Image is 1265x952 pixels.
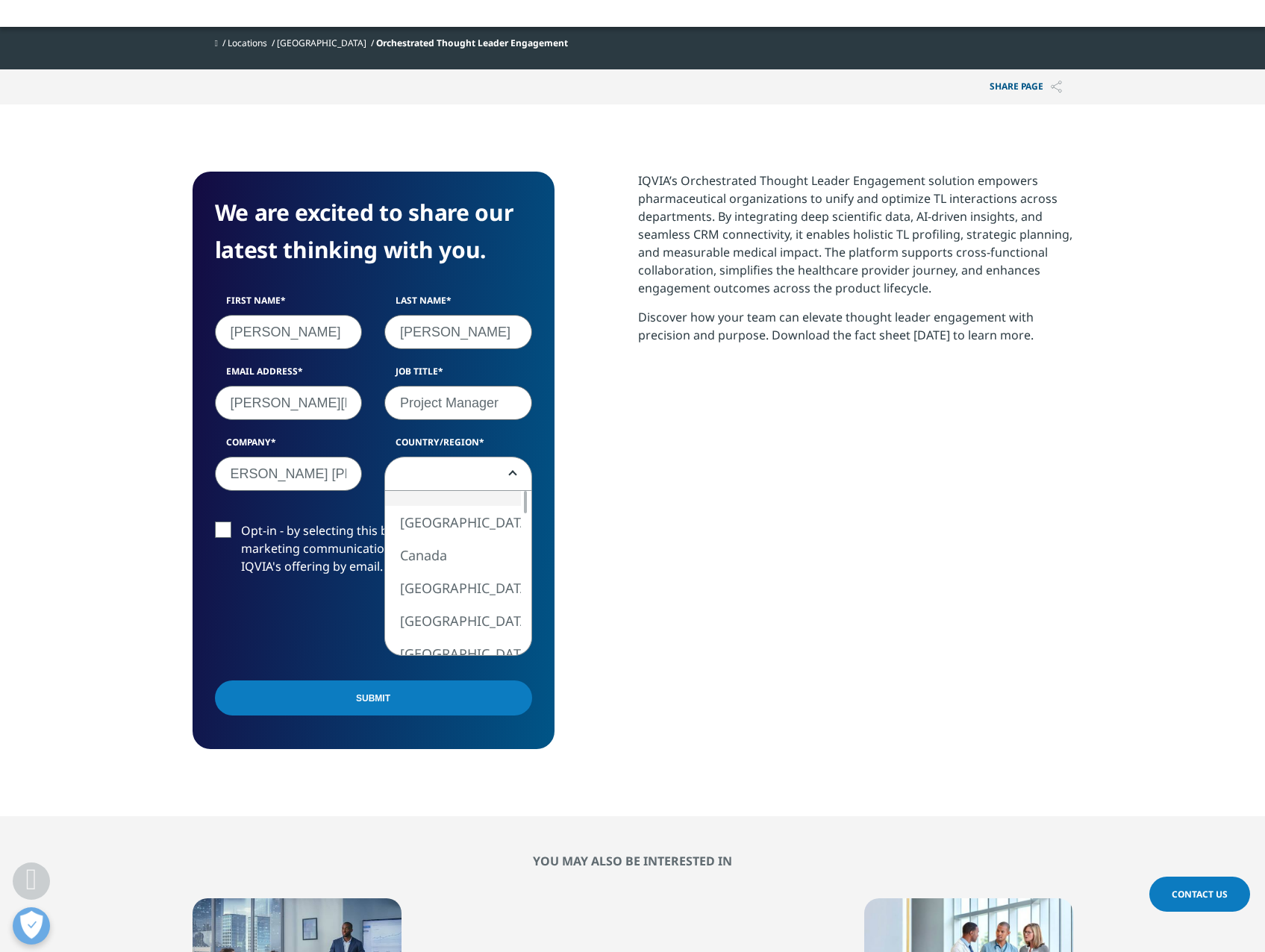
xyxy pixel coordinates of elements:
a: [GEOGRAPHIC_DATA] [277,37,366,49]
p: Share PAGE [978,69,1073,104]
label: Country/Region [384,436,532,457]
label: First Name [215,294,363,315]
li: [GEOGRAPHIC_DATA] [385,506,521,539]
label: Company [215,436,363,457]
iframe: reCAPTCHA [215,599,442,657]
li: [GEOGRAPHIC_DATA] [385,604,521,637]
h4: We are excited to share our latest thinking with you. [215,194,532,269]
label: Opt-in - by selecting this box, I consent to receiving marketing communications and information a... [215,522,532,583]
a: Locations [228,37,267,49]
input: Submit [215,680,532,715]
li: Canada [385,539,521,571]
h2: You may also be interested in [193,854,1073,868]
a: Contact Us [1149,877,1250,912]
span: Orchestrated Thought Leader Engagement [376,37,568,49]
label: Job Title [384,365,532,386]
li: [GEOGRAPHIC_DATA] [385,571,521,604]
span: Contact Us [1172,888,1228,901]
p: IQVIA’s Orchestrated Thought Leader Engagement solution empowers pharmaceutical organizations to ... [638,172,1073,308]
p: Discover how your team can elevate thought leader engagement with precision and purpose. Download... [638,308,1073,355]
button: Share PAGEShare PAGE [978,69,1073,104]
button: Open Preferences [13,907,50,945]
label: Email Address [215,365,363,386]
img: Share PAGE [1051,81,1062,93]
li: [GEOGRAPHIC_DATA] [385,637,521,670]
label: Last Name [384,294,532,315]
